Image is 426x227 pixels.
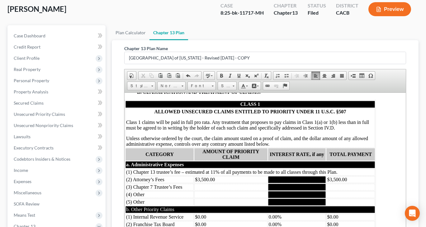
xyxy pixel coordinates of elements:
[9,131,106,142] a: Lawsuits
[14,67,40,72] span: Real Property
[14,55,40,61] span: Client Profile
[226,72,234,80] a: Italic
[70,136,143,143] td: $0.00
[127,82,155,90] a: Styles
[1,128,69,135] td: (2) Franchise Tax Board
[9,120,106,131] a: Unsecured Nonpriority Claims
[9,86,106,97] a: Property Analysis
[158,82,179,90] span: Normal
[149,25,188,40] a: Chapter 13 Plan
[139,72,147,80] a: Cut
[144,121,201,128] td: 0.00%
[14,145,54,150] span: Executory Contracts
[357,72,366,80] a: Table
[156,72,165,80] a: Paste
[281,82,289,90] a: Anchor
[239,82,250,90] a: Text Color
[173,72,182,80] a: Paste from Word
[250,82,261,90] a: Background Color
[368,2,411,16] button: Preview
[336,9,358,17] div: CACB
[165,72,173,80] a: Paste as plain text
[252,72,261,80] a: Superscript
[273,72,282,80] a: Insert/Remove Numbered List
[14,44,40,50] span: Credit Report
[274,2,298,9] div: Chapter
[308,9,326,17] div: Filed
[9,30,106,41] a: Case Dashboard
[220,2,264,9] div: Case
[14,100,44,106] span: Secured Claims
[272,82,281,90] a: Unlink
[202,121,250,128] td: $0.00
[187,82,216,90] a: Font
[308,2,326,9] div: Status
[7,4,66,13] span: [PERSON_NAME]
[70,128,143,135] td: $0.00
[14,168,28,173] span: Income
[202,136,250,143] td: $0.00
[14,201,40,206] span: SOFA Review
[311,72,320,80] a: Align Left
[14,212,35,218] span: Means Test
[366,72,375,80] a: Insert Special Character
[329,72,338,80] a: Align Right
[217,72,226,80] a: Bold
[14,179,31,184] span: Expenses
[125,52,406,64] input: Enter name...
[292,72,301,80] a: Decrease Indent
[144,128,201,135] td: 0.00%
[349,72,357,80] a: Insert Page Break for Printing
[14,89,48,94] span: Property Analysis
[112,25,149,40] a: Plan Calculator
[9,41,106,53] a: Credit Report
[274,9,298,17] div: Chapter
[9,97,106,109] a: Secured Claims
[218,82,237,90] a: Size
[218,82,230,90] span: Size
[320,72,329,80] a: Center
[14,134,31,139] span: Lawsuits
[157,82,186,90] a: Normal
[202,128,250,135] td: $0.00
[282,72,291,80] a: Insert/Remove Bulleted List
[184,72,192,80] a: Undo
[336,2,358,9] div: District
[204,72,215,80] a: Spell Checker
[14,33,45,38] span: Case Dashboard
[14,78,49,83] span: Personal Property
[14,123,73,128] span: Unsecured Nonpriority Claims
[9,142,106,154] a: Executory Contracts
[1,136,69,143] td: (3) Domestic Support Obligation
[301,72,310,80] a: Increase Indent
[124,45,168,52] label: Chapter 13 Plan Name
[338,72,346,80] a: Justify
[14,111,65,117] span: Unsecured Priority Claims
[292,10,298,16] span: 13
[188,82,210,90] span: Font
[14,190,41,195] span: Miscellaneous
[127,72,136,80] a: Document Properties
[405,206,420,221] div: Open Intercom Messenger
[9,198,106,210] a: SOFA Review
[262,72,271,80] a: Remove Format
[220,9,264,17] div: 8:25-bk-11717-MH
[144,136,201,143] td: 0.00%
